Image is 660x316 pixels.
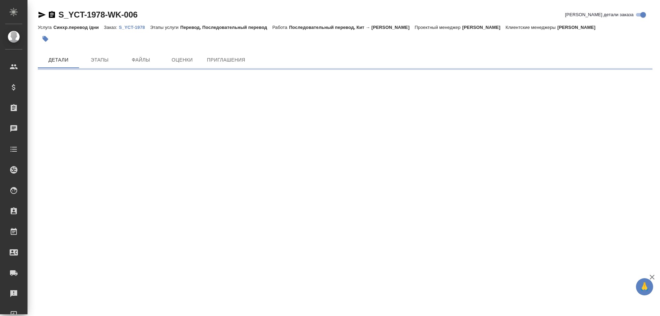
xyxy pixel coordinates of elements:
[48,11,56,19] button: Скопировать ссылку
[415,25,462,30] p: Проектный менеджер
[636,278,653,295] button: 🙏
[38,31,53,46] button: Добавить тэг
[38,25,53,30] p: Услуга
[462,25,506,30] p: [PERSON_NAME]
[180,25,272,30] p: Перевод, Последовательный перевод
[639,280,650,294] span: 🙏
[104,25,119,30] p: Заказ:
[565,11,634,18] span: [PERSON_NAME] детали заказа
[506,25,558,30] p: Клиентские менеджеры
[289,25,415,30] p: Последовательный перевод, Кит → [PERSON_NAME]
[557,25,601,30] p: [PERSON_NAME]
[124,56,157,64] span: Файлы
[83,56,116,64] span: Этапы
[150,25,180,30] p: Этапы услуги
[272,25,289,30] p: Работа
[166,56,199,64] span: Оценки
[53,25,104,30] p: Синхр.перевод /дни
[207,56,245,64] span: Приглашения
[58,10,137,19] a: S_YCT-1978-WK-006
[119,24,150,30] a: S_YCT-1978
[42,56,75,64] span: Детали
[38,11,46,19] button: Скопировать ссылку для ЯМессенджера
[119,25,150,30] p: S_YCT-1978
